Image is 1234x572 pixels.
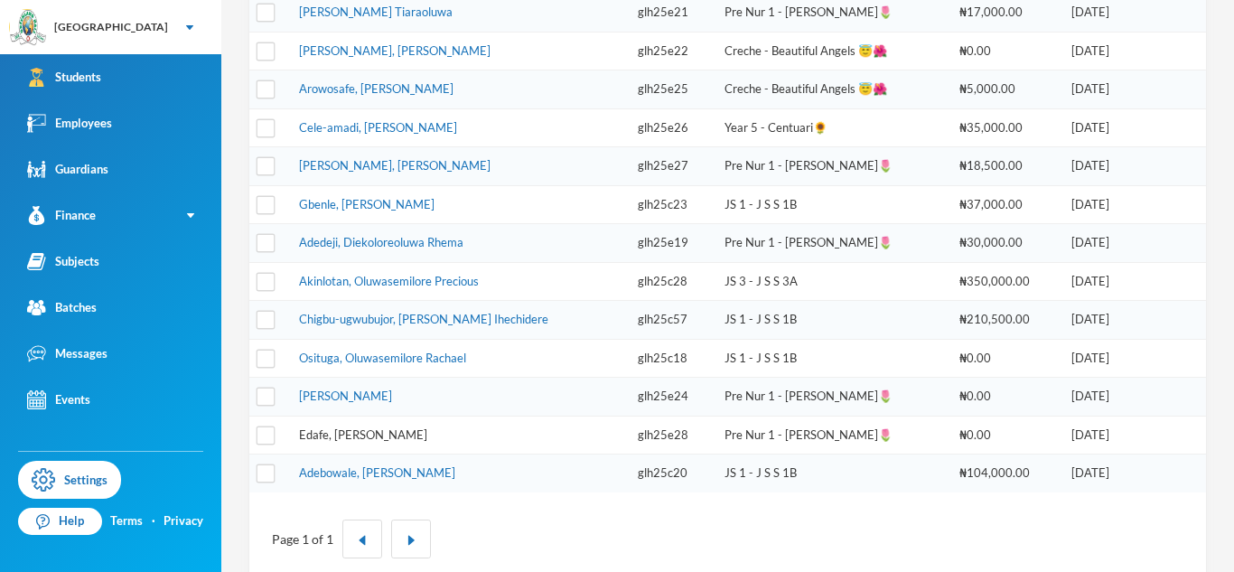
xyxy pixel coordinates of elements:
td: [DATE] [1062,262,1155,301]
a: [PERSON_NAME], [PERSON_NAME] [299,43,491,58]
a: Gbenle, [PERSON_NAME] [299,197,435,211]
td: [DATE] [1062,455,1155,492]
td: glh25c20 [629,455,715,492]
td: [DATE] [1062,224,1155,263]
td: Creche - Beautiful Angels 😇🌺 [715,32,950,70]
a: [PERSON_NAME] [299,389,392,403]
td: Creche - Beautiful Angels 😇🌺 [715,70,950,109]
td: [DATE] [1062,108,1155,147]
td: [DATE] [1062,32,1155,70]
td: ₦0.00 [950,378,1062,417]
a: Osituga, Oluwasemilore Rachael [299,351,466,365]
td: glh25e26 [629,108,715,147]
td: Pre Nur 1 - [PERSON_NAME]🌷 [715,224,950,263]
td: glh25e28 [629,416,715,455]
a: Cele-amadi, [PERSON_NAME] [299,120,457,135]
td: JS 1 - J S S 1B [715,301,950,340]
td: ₦350,000.00 [950,262,1062,301]
td: JS 3 - J S S 3A [715,262,950,301]
a: Settings [18,461,121,499]
td: JS 1 - J S S 1B [715,455,950,492]
a: Akinlotan, Oluwasemilore Precious [299,274,479,288]
img: logo [10,10,46,46]
div: Finance [27,206,96,225]
td: glh25e19 [629,224,715,263]
td: glh25c18 [629,339,715,378]
td: ₦5,000.00 [950,70,1062,109]
td: ₦30,000.00 [950,224,1062,263]
div: · [152,512,155,530]
td: [DATE] [1062,147,1155,186]
td: Year 5 - Centuari🌻 [715,108,950,147]
td: ₦0.00 [950,339,1062,378]
a: Privacy [164,512,203,530]
div: Subjects [27,252,99,271]
td: [DATE] [1062,185,1155,224]
a: Arowosafe, [PERSON_NAME] [299,81,453,96]
td: JS 1 - J S S 1B [715,185,950,224]
td: ₦37,000.00 [950,185,1062,224]
a: [PERSON_NAME], [PERSON_NAME] [299,158,491,173]
td: ₦0.00 [950,416,1062,455]
a: Terms [110,512,143,530]
td: glh25e27 [629,147,715,186]
td: Pre Nur 1 - [PERSON_NAME]🌷 [715,147,950,186]
a: Edafe, [PERSON_NAME] [299,427,427,442]
td: [DATE] [1062,70,1155,109]
div: Events [27,390,90,409]
a: Adebowale, [PERSON_NAME] [299,465,455,480]
div: Messages [27,344,108,363]
td: Pre Nur 1 - [PERSON_NAME]🌷 [715,416,950,455]
td: ₦18,500.00 [950,147,1062,186]
td: ₦104,000.00 [950,455,1062,492]
td: [DATE] [1062,301,1155,340]
div: Employees [27,114,112,133]
td: [DATE] [1062,416,1155,455]
td: [DATE] [1062,339,1155,378]
div: [GEOGRAPHIC_DATA] [54,19,168,35]
td: ₦35,000.00 [950,108,1062,147]
a: [PERSON_NAME] Tiaraoluwa [299,5,453,19]
td: glh25e24 [629,378,715,417]
td: glh25e25 [629,70,715,109]
td: glh25c57 [629,301,715,340]
td: Pre Nur 1 - [PERSON_NAME]🌷 [715,378,950,417]
a: Chigbu-ugwubujor, [PERSON_NAME] Ihechidere [299,312,548,326]
td: glh25e22 [629,32,715,70]
td: JS 1 - J S S 1B [715,339,950,378]
div: Students [27,68,101,87]
td: glh25c28 [629,262,715,301]
div: Batches [27,298,97,317]
td: ₦210,500.00 [950,301,1062,340]
div: Guardians [27,160,108,179]
td: glh25c23 [629,185,715,224]
a: Adedeji, Diekoloreoluwa Rhema [299,235,463,249]
td: [DATE] [1062,378,1155,417]
a: Help [18,508,102,535]
div: Page 1 of 1 [272,530,333,549]
td: ₦0.00 [950,32,1062,70]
